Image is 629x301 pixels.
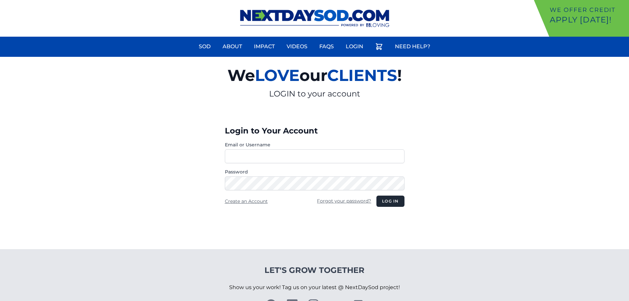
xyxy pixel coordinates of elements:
a: Forgot your password? [317,198,371,204]
h2: We our ! [151,62,478,89]
h3: Login to Your Account [225,126,404,136]
span: LOVE [255,66,299,85]
a: Sod [195,39,215,55]
a: Create an Account [225,198,268,204]
a: Login [342,39,367,55]
p: LOGIN to your account [151,89,478,99]
button: Log in [376,196,404,207]
label: Email or Username [225,141,404,148]
p: We offer Credit [550,5,626,15]
h4: Let's Grow Together [229,265,400,276]
a: Need Help? [391,39,434,55]
a: About [219,39,246,55]
label: Password [225,169,404,175]
span: CLIENTS [327,66,397,85]
p: Apply [DATE]! [550,15,626,25]
p: Show us your work! Tag us on your latest @ NextDaySod project! [229,276,400,299]
a: Impact [250,39,279,55]
a: FAQs [315,39,338,55]
a: Videos [283,39,311,55]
